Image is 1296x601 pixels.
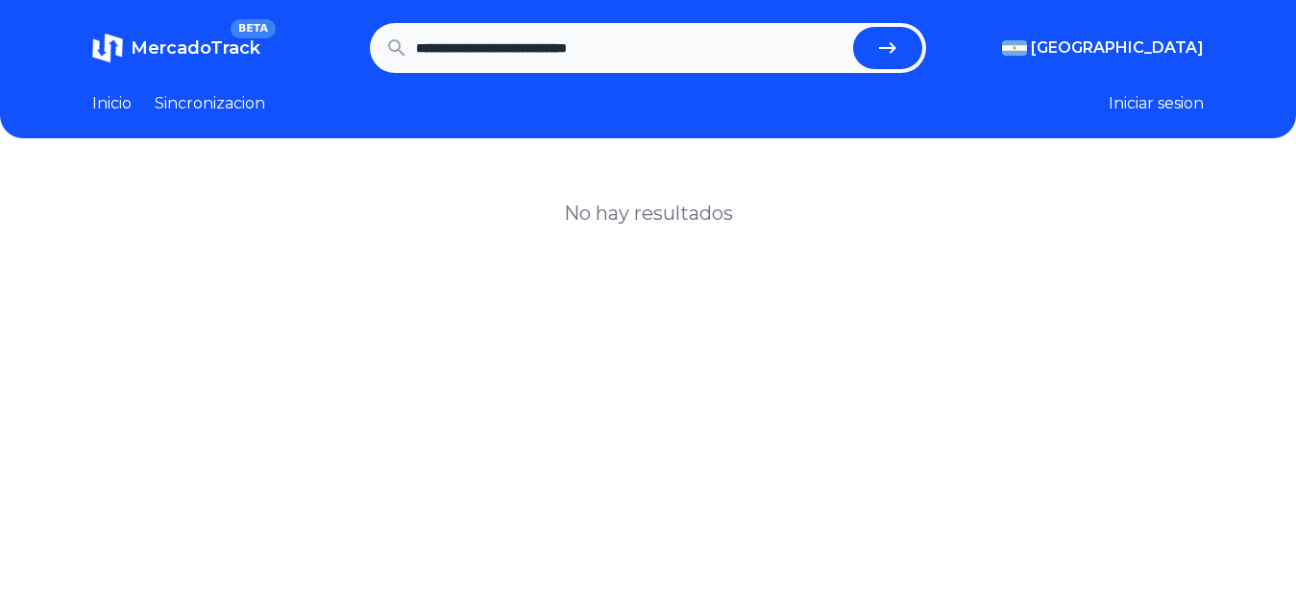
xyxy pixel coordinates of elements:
[92,33,123,63] img: MercadoTrack
[155,92,265,115] a: Sincronizacion
[231,19,276,38] span: BETA
[131,37,260,59] span: MercadoTrack
[564,200,733,227] h1: No hay resultados
[1031,36,1204,60] span: [GEOGRAPHIC_DATA]
[92,92,132,115] a: Inicio
[92,33,260,63] a: MercadoTrackBETA
[1002,36,1204,60] button: [GEOGRAPHIC_DATA]
[1002,40,1027,56] img: Argentina
[1109,92,1204,115] button: Iniciar sesion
